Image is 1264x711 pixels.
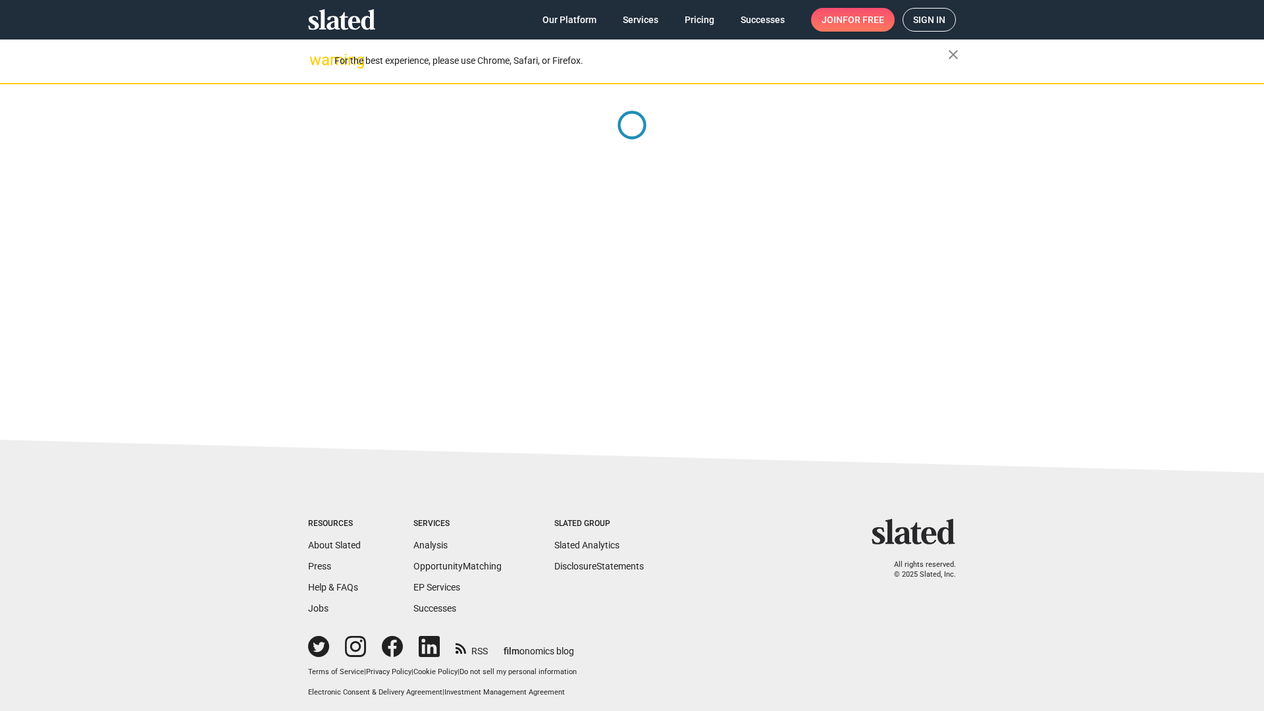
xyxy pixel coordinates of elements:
[413,519,502,529] div: Services
[308,519,361,529] div: Resources
[442,688,444,697] span: |
[308,561,331,571] a: Press
[460,668,577,677] button: Do not sell my personal information
[554,540,619,550] a: Slated Analytics
[413,668,458,676] a: Cookie Policy
[413,603,456,614] a: Successes
[364,668,366,676] span: |
[456,637,488,658] a: RSS
[623,8,658,32] span: Services
[413,540,448,550] a: Analysis
[308,603,329,614] a: Jobs
[554,519,644,529] div: Slated Group
[945,47,961,63] mat-icon: close
[308,668,364,676] a: Terms of Service
[413,582,460,592] a: EP Services
[880,560,956,579] p: All rights reserved. © 2025 Slated, Inc.
[741,8,785,32] span: Successes
[411,668,413,676] span: |
[554,561,644,571] a: DisclosureStatements
[504,646,519,656] span: film
[458,668,460,676] span: |
[730,8,795,32] a: Successes
[366,668,411,676] a: Privacy Policy
[843,8,884,32] span: for free
[811,8,895,32] a: Joinfor free
[532,8,607,32] a: Our Platform
[504,635,574,658] a: filmonomics blog
[822,8,884,32] span: Join
[903,8,956,32] a: Sign in
[612,8,669,32] a: Services
[309,52,325,68] mat-icon: warning
[413,561,502,571] a: OpportunityMatching
[334,52,948,70] div: For the best experience, please use Chrome, Safari, or Firefox.
[674,8,725,32] a: Pricing
[444,688,565,697] a: Investment Management Agreement
[308,540,361,550] a: About Slated
[308,582,358,592] a: Help & FAQs
[913,9,945,31] span: Sign in
[542,8,596,32] span: Our Platform
[308,688,442,697] a: Electronic Consent & Delivery Agreement
[685,8,714,32] span: Pricing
